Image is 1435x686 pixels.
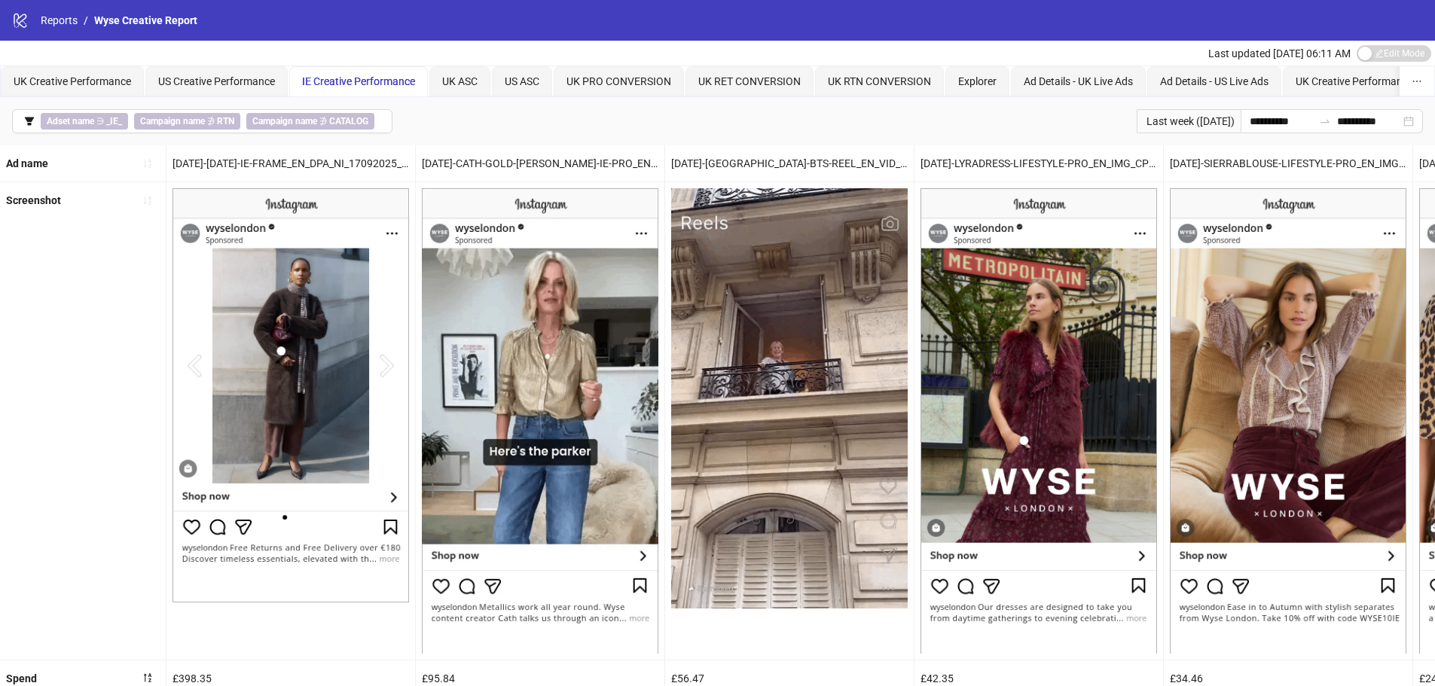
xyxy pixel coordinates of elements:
[140,116,205,127] b: Campaign name
[252,116,317,127] b: Campaign name
[921,188,1157,653] img: Screenshot 120232021085620055
[134,113,240,130] span: ∌
[1319,115,1331,127] span: swap-right
[329,116,368,127] b: CATALOG
[1160,75,1269,87] span: Ad Details - US Live Ads
[828,75,931,87] span: UK RTN CONVERSION
[6,194,61,206] b: Screenshot
[1400,66,1434,96] button: ellipsis
[6,672,37,684] b: Spend
[166,145,415,181] div: [DATE]-[DATE]-IE-FRAME_EN_DPA_NI_17092025_F_CC_SC15_None_NEWSEASON
[106,116,122,127] b: _IE_
[142,672,153,683] span: sort-descending
[302,75,415,87] span: IE Creative Performance
[158,75,275,87] span: US Creative Performance
[12,109,392,133] button: Adset name ∋ _IE_Campaign name ∌ RTNCampaign name ∌ CATALOG
[698,75,801,87] span: UK RET CONVERSION
[38,12,81,29] a: Reports
[173,188,409,602] img: Screenshot 120232451943140055
[505,75,539,87] span: US ASC
[41,113,128,130] span: ∋
[665,145,914,181] div: [DATE]-[GEOGRAPHIC_DATA]-BTS-REEL_EN_VID_NI_20082025_F_CC_SC8_USP11_LOFI
[84,12,88,29] li: /
[246,113,374,130] span: ∌
[422,188,658,653] img: Screenshot 120232125296590055
[914,145,1163,181] div: [DATE]-LYRADRESS-LIFESTYLE-PRO_EN_IMG_CP_29082025_F_CC_SC24_USP11_NEWSEASON
[1319,115,1331,127] span: to
[217,116,234,127] b: RTN
[1170,188,1406,653] img: Screenshot 120232021085600055
[416,145,664,181] div: [DATE]-CATH-GOLD-[PERSON_NAME]-IE-PRO_EN_VID_CP_28072025_F_CC_SC1_None_NEWSEASON
[442,75,478,87] span: UK ASC
[671,188,908,608] img: Screenshot 120232021085650055
[566,75,671,87] span: UK PRO CONVERSION
[1412,76,1422,87] span: ellipsis
[958,75,997,87] span: Explorer
[47,116,94,127] b: Adset name
[94,14,197,26] span: Wyse Creative Report
[142,195,153,206] span: sort-ascending
[1164,145,1412,181] div: [DATE]-SIERRABLOUSE-LIFESTYLE-PRO_EN_IMG_CP_29082025_F_CC_SC1_USP11_NEWSEASON
[14,75,131,87] span: UK Creative Performance
[1024,75,1133,87] span: Ad Details - UK Live Ads
[1137,109,1241,133] div: Last week ([DATE])
[1208,47,1351,59] span: Last updated [DATE] 06:11 AM
[142,158,153,169] span: sort-ascending
[24,116,35,127] span: filter
[6,157,48,169] b: Ad name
